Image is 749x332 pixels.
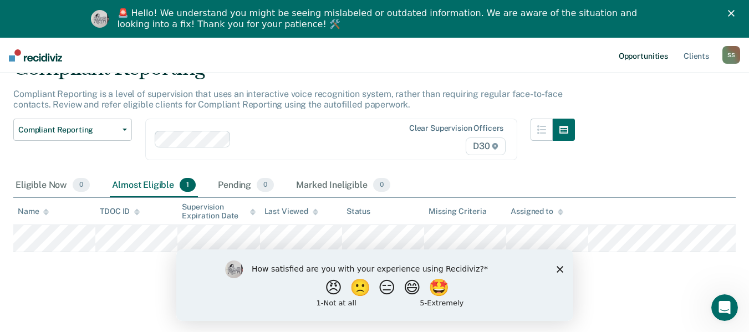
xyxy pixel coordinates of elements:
div: 🚨 Hello! We understand you might be seeing mislabeled or outdated information. We are aware of th... [118,8,641,30]
span: Compliant Reporting [18,125,118,135]
iframe: Intercom live chat [711,294,738,321]
div: Almost Eligible1 [110,173,198,198]
img: Recidiviz [9,49,62,62]
div: Eligible Now0 [13,173,92,198]
a: Clients [681,38,711,73]
span: 0 [373,178,390,192]
div: Status [347,207,370,216]
span: 1 [180,178,196,192]
button: Compliant Reporting [13,119,132,141]
span: 0 [257,178,274,192]
div: Supervision Expiration Date [182,202,255,221]
div: Name [18,207,49,216]
a: Opportunities [616,38,670,73]
button: SS [722,46,740,64]
p: Compliant Reporting is a level of supervision that uses an interactive voice recognition system, ... [13,89,563,110]
div: Marked Ineligible0 [294,173,393,198]
div: Missing Criteria [429,207,487,216]
div: Last Viewed [264,207,318,216]
span: 0 [73,178,90,192]
img: Profile image for Kim [91,10,109,28]
div: Clear supervision officers [409,124,503,133]
div: Assigned to [511,207,563,216]
span: D30 [466,137,506,155]
div: Close [728,10,739,17]
div: Pending0 [216,173,276,198]
iframe: Survey by Kim from Recidiviz [176,249,573,321]
div: S S [722,46,740,64]
div: TDOC ID [100,207,140,216]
